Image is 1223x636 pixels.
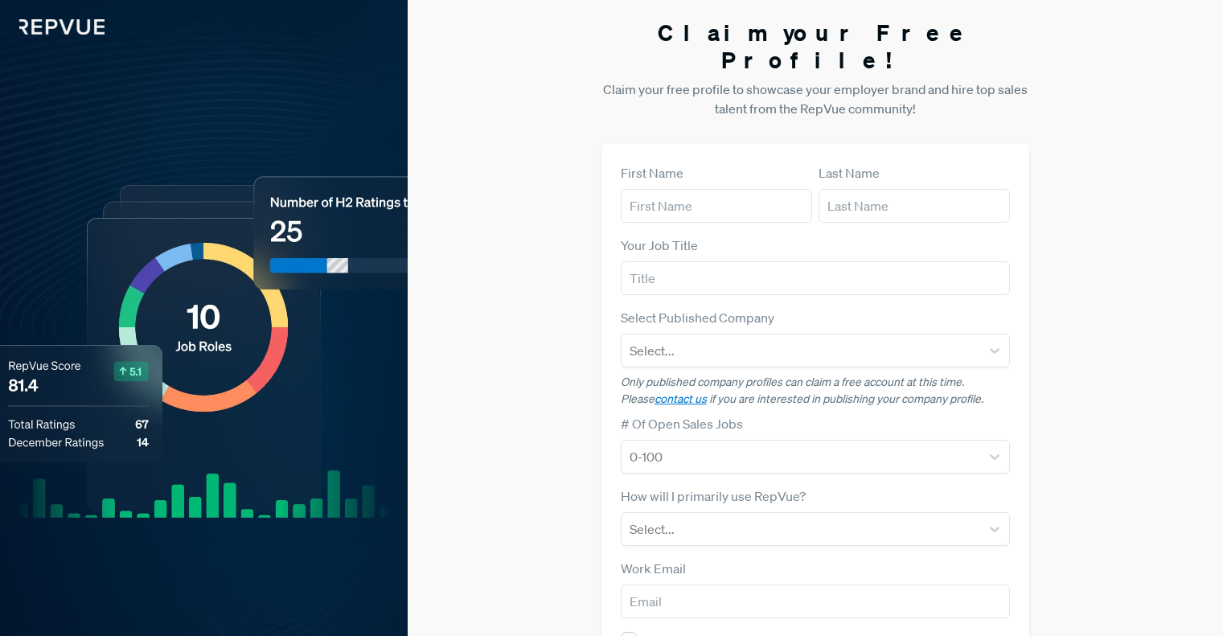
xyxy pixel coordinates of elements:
input: First Name [621,189,812,223]
label: Last Name [819,163,880,183]
h3: Claim your Free Profile! [601,19,1029,73]
label: Select Published Company [621,308,774,327]
input: Last Name [819,189,1010,223]
label: First Name [621,163,683,183]
a: contact us [655,392,707,406]
input: Email [621,585,1010,618]
label: Work Email [621,559,686,578]
label: How will I primarily use RepVue? [621,486,806,506]
label: Your Job Title [621,236,698,255]
p: Only published company profiles can claim a free account at this time. Please if you are interest... [621,374,1010,408]
label: # Of Open Sales Jobs [621,414,743,433]
p: Claim your free profile to showcase your employer brand and hire top sales talent from the RepVue... [601,80,1029,118]
input: Title [621,261,1010,295]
